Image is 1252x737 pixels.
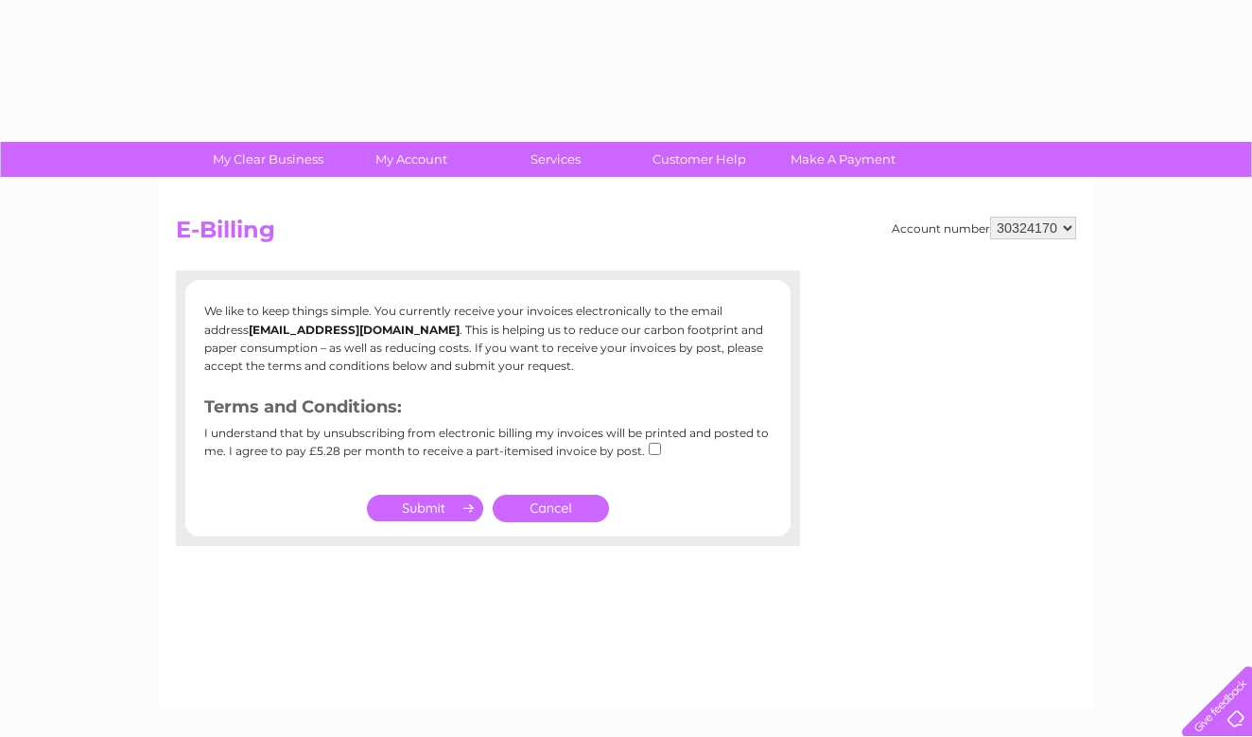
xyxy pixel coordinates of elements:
[478,142,634,177] a: Services
[493,495,609,522] a: Cancel
[334,142,490,177] a: My Account
[621,142,777,177] a: Customer Help
[204,394,772,427] h3: Terms and Conditions:
[204,302,772,375] p: We like to keep things simple. You currently receive your invoices electronically to the email ad...
[190,142,346,177] a: My Clear Business
[892,217,1076,239] div: Account number
[204,427,772,471] div: I understand that by unsubscribing from electronic billing my invoices will be printed and posted...
[765,142,921,177] a: Make A Payment
[176,217,1076,253] h2: E-Billing
[249,323,460,337] b: [EMAIL_ADDRESS][DOMAIN_NAME]
[367,495,483,521] input: Submit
